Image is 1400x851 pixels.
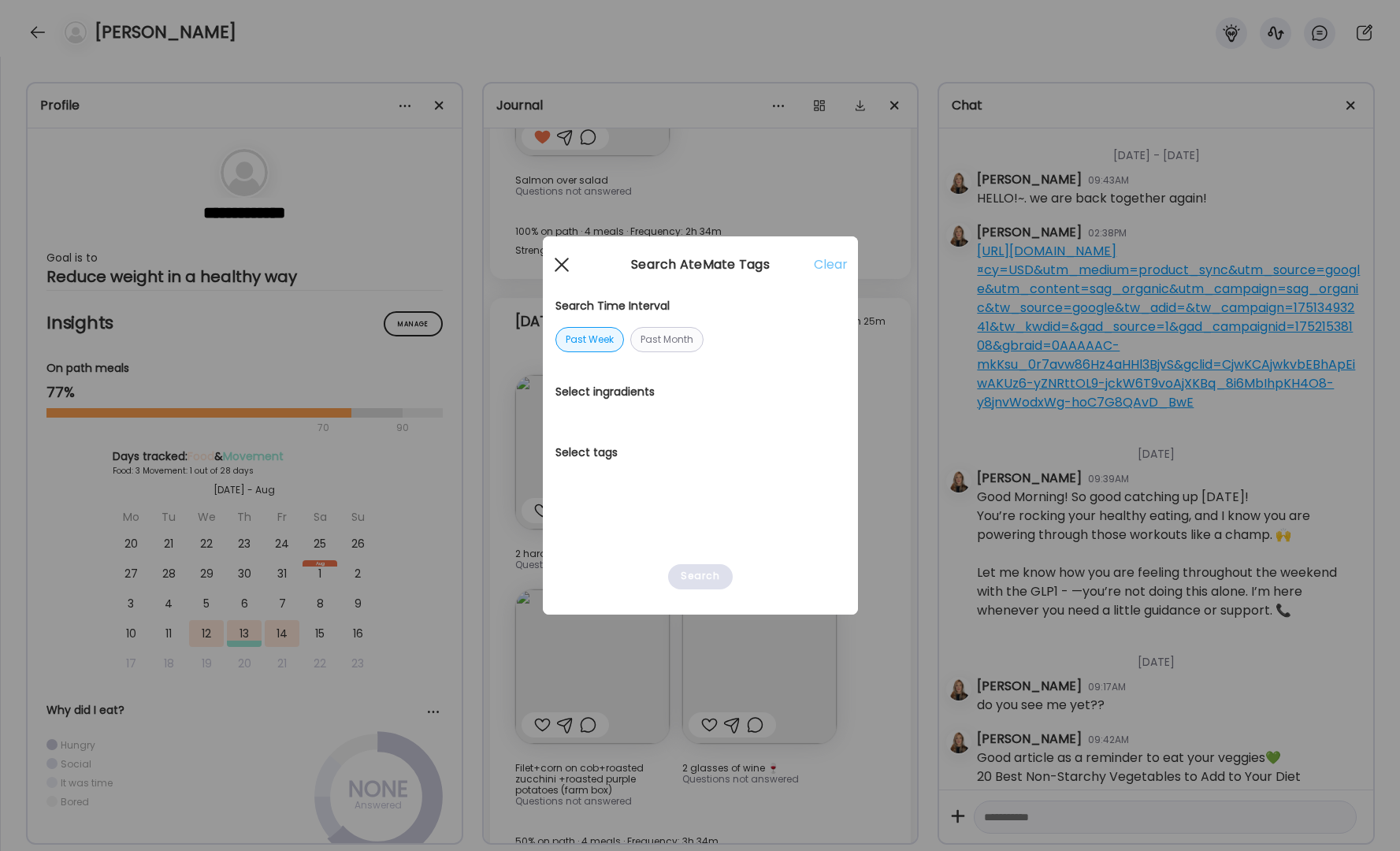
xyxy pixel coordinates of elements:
[555,444,845,461] div: Select tags
[543,255,858,274] div: Search AteMate Tags
[668,564,733,589] div: Search
[814,255,845,287] div: Clear
[555,384,845,400] div: Select ingradients
[630,327,704,352] div: past month
[555,327,624,352] div: past week
[555,298,845,314] div: Search Time Interval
